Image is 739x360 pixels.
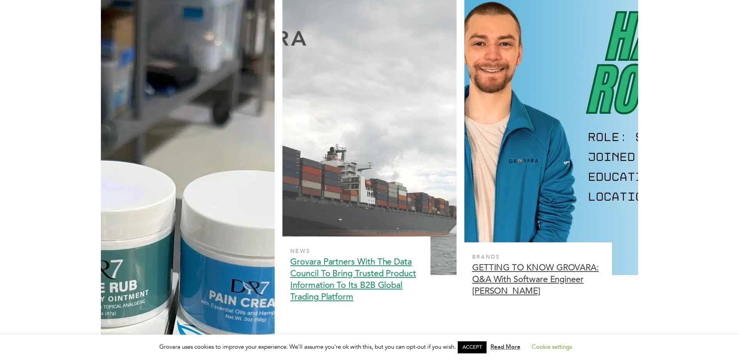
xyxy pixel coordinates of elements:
[458,341,487,353] a: ACCEPT
[472,262,600,297] a: GETTING TO KNOW GROVARA: Q&A With Software Engineer [PERSON_NAME]
[159,343,580,351] span: Grovara uses cookies to improve your experience. We'll assume you're ok with this, but you can op...
[472,253,500,261] span: Brands
[290,247,310,255] span: News
[532,343,572,351] a: Cookie settings
[490,343,520,351] a: Read More
[290,256,418,303] a: Grovara Partners With The Data Council To Bring Trusted Product Information To Its B2B Global Tra...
